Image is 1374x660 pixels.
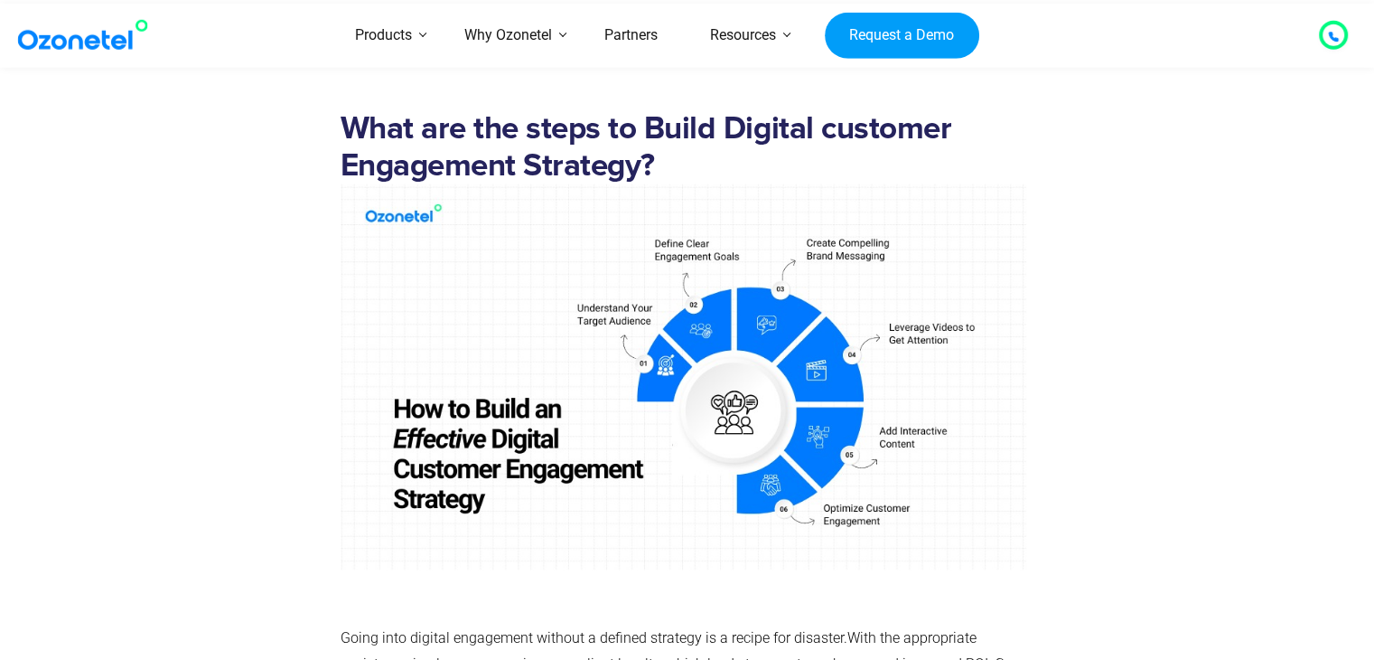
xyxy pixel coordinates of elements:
[341,113,951,182] strong: What are the steps to Build Digital customer Engagement Strategy?
[825,12,979,59] a: Request a Demo
[684,4,802,68] a: Resources
[438,4,578,68] a: Why Ozonetel
[578,4,684,68] a: Partners
[329,4,438,68] a: Products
